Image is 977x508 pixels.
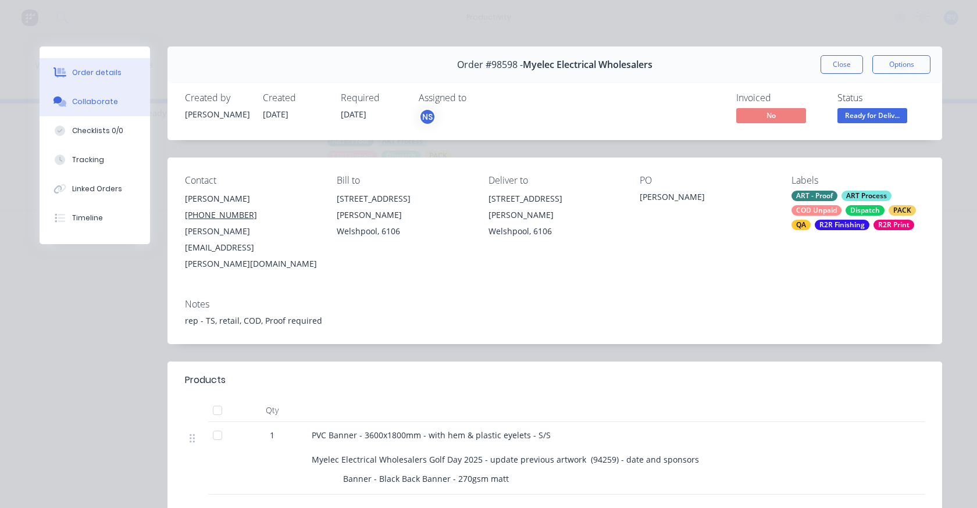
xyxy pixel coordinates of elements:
[736,92,823,103] div: Invoiced
[185,223,318,272] div: [PERSON_NAME][EMAIL_ADDRESS][PERSON_NAME][DOMAIN_NAME]
[815,220,869,230] div: R2R Finishing
[72,96,118,107] div: Collaborate
[791,175,925,186] div: Labels
[185,108,249,120] div: [PERSON_NAME]
[185,314,925,327] div: rep - TS, retail, COD, Proof required
[72,67,122,78] div: Order details
[72,184,122,194] div: Linked Orders
[40,58,150,87] button: Order details
[40,145,150,174] button: Tracking
[846,205,885,216] div: Dispatch
[821,55,863,74] button: Close
[185,209,257,220] tcxspan: Call (08) 9258 6988 via 3CX
[40,174,150,203] button: Linked Orders
[489,223,622,239] div: Welshpool, 6106
[791,191,837,201] div: ART - Proof
[841,191,892,201] div: ART Process
[185,175,318,186] div: Contact
[489,191,622,239] div: [STREET_ADDRESS][PERSON_NAME]Welshpool, 6106
[837,92,925,103] div: Status
[872,55,930,74] button: Options
[72,213,103,223] div: Timeline
[40,87,150,116] button: Collaborate
[185,373,226,387] div: Products
[889,205,916,216] div: PACK
[341,109,366,120] span: [DATE]
[523,59,652,70] span: Myelec Electrical Wholesalers
[791,205,841,216] div: COD Unpaid
[640,175,773,186] div: PO
[419,92,535,103] div: Assigned to
[40,203,150,232] button: Timeline
[873,220,914,230] div: R2R Print
[263,109,288,120] span: [DATE]
[837,108,907,123] span: Ready for Deliv...
[489,175,622,186] div: Deliver to
[337,223,470,239] div: Welshpool, 6106
[791,220,811,230] div: QA
[457,59,523,70] span: Order #98598 -
[72,126,123,136] div: Checklists 0/0
[337,191,470,239] div: [STREET_ADDRESS][PERSON_NAME]Welshpool, 6106
[185,191,318,272] div: [PERSON_NAME][PHONE_NUMBER][PERSON_NAME][EMAIL_ADDRESS][PERSON_NAME][DOMAIN_NAME]
[640,191,773,207] div: [PERSON_NAME]
[263,92,327,103] div: Created
[185,191,318,207] div: [PERSON_NAME]
[270,429,274,441] span: 1
[185,92,249,103] div: Created by
[338,470,514,487] div: Banner - Black Back Banner - 270gsm matt
[489,191,622,223] div: [STREET_ADDRESS][PERSON_NAME]
[837,108,907,126] button: Ready for Deliv...
[72,155,104,165] div: Tracking
[341,92,405,103] div: Required
[237,399,307,422] div: Qty
[312,430,699,465] span: PVC Banner - 3600x1800mm - with hem & plastic eyelets - S/S Myelec Electrical Wholesalers Golf Da...
[736,108,806,123] span: No
[419,108,436,126] button: NS
[337,175,470,186] div: Bill to
[185,299,925,310] div: Notes
[40,116,150,145] button: Checklists 0/0
[337,191,470,223] div: [STREET_ADDRESS][PERSON_NAME]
